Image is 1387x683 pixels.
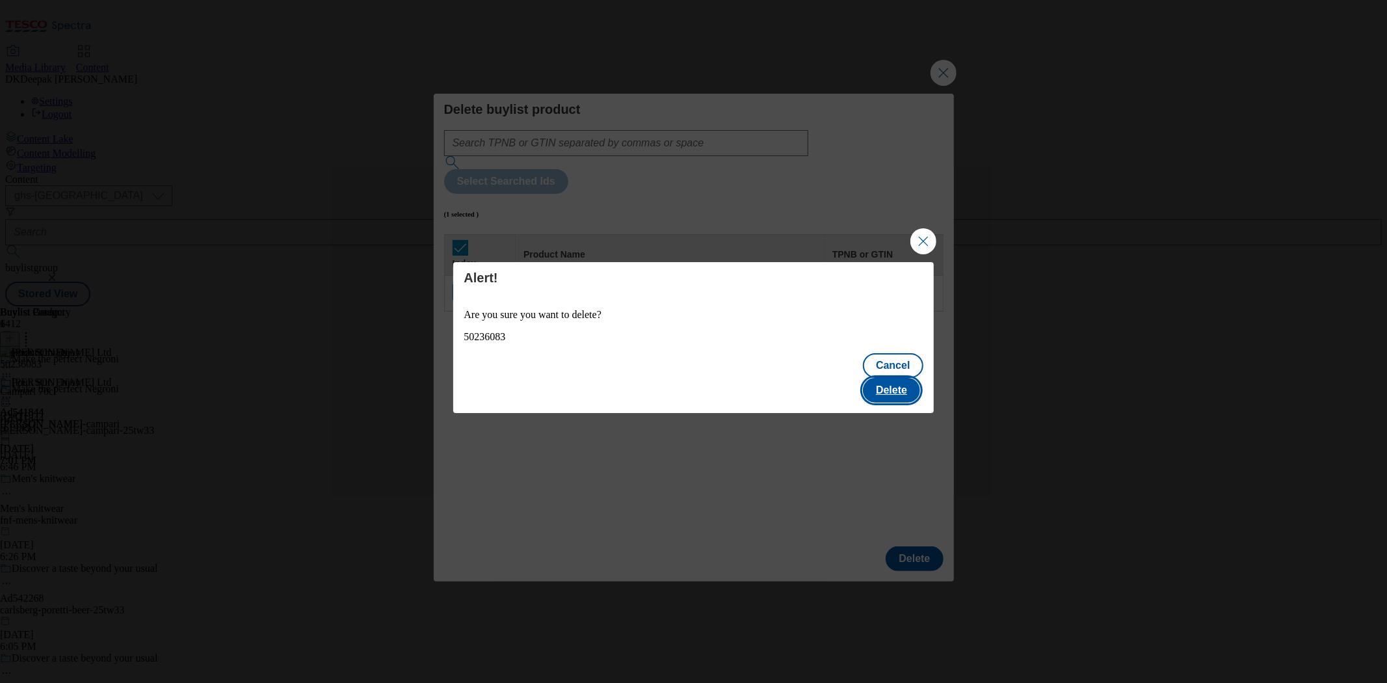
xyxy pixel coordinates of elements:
[910,228,936,254] button: Close Modal
[464,331,923,343] div: 50236083
[464,309,923,321] p: Are you sure you want to delete?
[863,353,923,378] button: Cancel
[453,262,933,413] div: Modal
[464,270,923,286] h4: Alert!
[863,378,920,403] button: Delete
